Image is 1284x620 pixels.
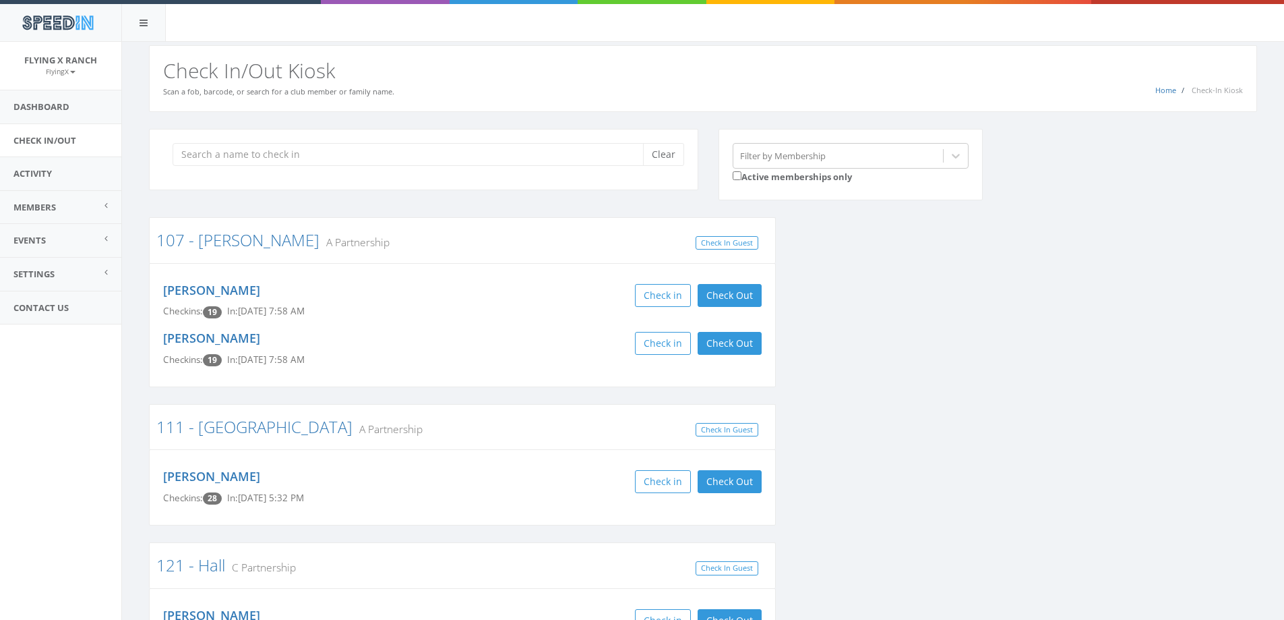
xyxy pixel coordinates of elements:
img: speedin_logo.png [16,10,100,35]
button: Check in [635,470,691,493]
button: Check in [635,332,691,355]
span: In: [DATE] 5:32 PM [227,492,304,504]
span: Checkins: [163,492,203,504]
button: Check Out [698,470,762,493]
button: Clear [643,143,684,166]
button: Check in [635,284,691,307]
small: C Partnership [225,560,296,575]
a: Check In Guest [696,561,758,575]
span: In: [DATE] 7:58 AM [227,354,305,366]
a: Check In Guest [696,423,758,437]
span: Checkin count [203,492,222,505]
button: Check Out [698,332,762,355]
a: FlyingX [46,65,75,77]
small: A Partnership [319,235,390,250]
div: Filter by Membership [740,149,826,162]
small: FlyingX [46,67,75,76]
span: Checkins: [163,354,203,366]
span: Settings [13,268,55,280]
a: Home [1155,85,1176,95]
a: [PERSON_NAME] [163,282,260,298]
span: In: [DATE] 7:58 AM [227,305,305,317]
a: [PERSON_NAME] [163,468,260,484]
span: Members [13,201,56,213]
h2: Check In/Out Kiosk [163,59,1243,82]
span: Flying X Ranch [24,54,97,66]
a: Check In Guest [696,236,758,250]
span: Checkin count [203,354,222,366]
label: Active memberships only [733,169,852,184]
a: 107 - [PERSON_NAME] [156,229,319,251]
span: Contact Us [13,302,69,314]
small: Scan a fob, barcode, or search for a club member or family name. [163,86,394,96]
span: Events [13,234,46,246]
a: 121 - Hall [156,554,225,576]
button: Check Out [698,284,762,307]
span: Checkin count [203,306,222,318]
span: Check-In Kiosk [1192,85,1243,95]
input: Active memberships only [733,171,741,180]
a: [PERSON_NAME] [163,330,260,346]
a: 111 - [GEOGRAPHIC_DATA] [156,416,353,438]
span: Checkins: [163,305,203,317]
small: A Partnership [353,422,423,436]
input: Search a name to check in [173,143,653,166]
